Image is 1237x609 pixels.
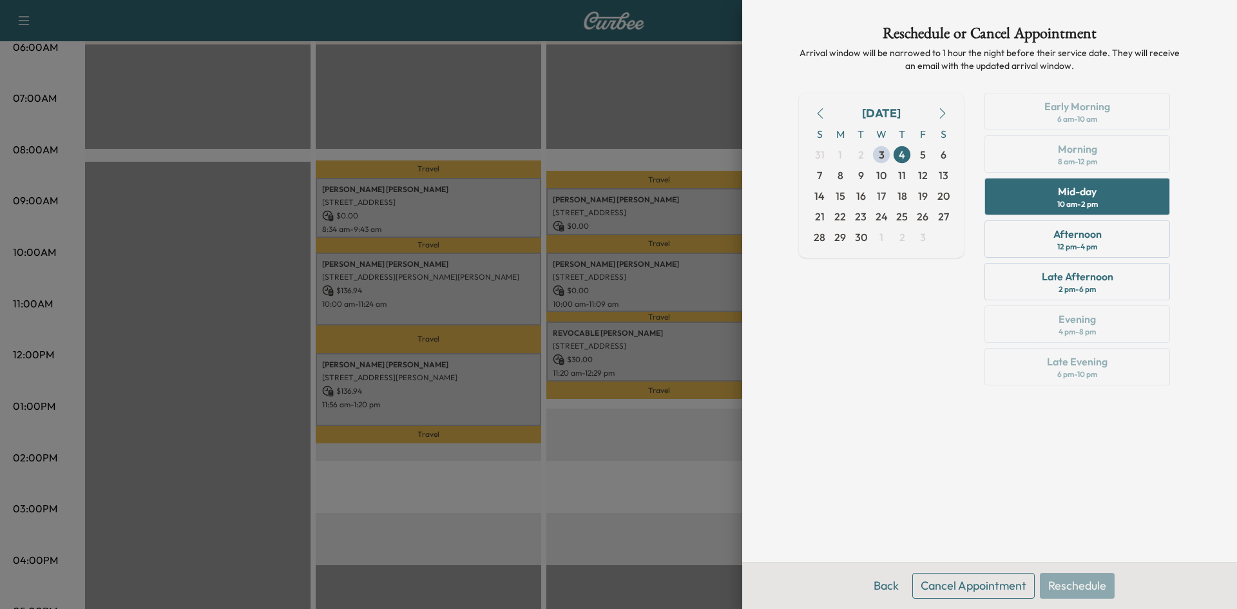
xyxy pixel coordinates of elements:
span: 16 [856,188,866,204]
span: 17 [877,188,886,204]
span: 3 [920,229,926,245]
span: 4 [899,147,905,162]
span: 9 [858,168,864,183]
span: M [830,124,850,144]
button: Back [865,573,907,599]
span: 21 [815,209,825,224]
span: 1 [838,147,842,162]
p: Arrival window will be narrowed to 1 hour the night before their service date. They will receive ... [799,46,1180,72]
span: 26 [917,209,928,224]
span: 22 [834,209,846,224]
div: Afternoon [1053,226,1102,242]
span: S [933,124,954,144]
span: 28 [814,229,825,245]
span: F [912,124,933,144]
span: W [871,124,892,144]
span: 1 [879,229,883,245]
span: 8 [838,168,843,183]
span: 23 [855,209,867,224]
span: 2 [858,147,864,162]
span: T [892,124,912,144]
span: S [809,124,830,144]
span: 13 [939,168,948,183]
button: Cancel Appointment [912,573,1035,599]
div: 10 am - 2 pm [1057,199,1098,209]
span: 11 [898,168,906,183]
span: 20 [937,188,950,204]
span: 29 [834,229,846,245]
span: 15 [836,188,845,204]
span: 6 [941,147,946,162]
span: 30 [855,229,867,245]
div: 2 pm - 6 pm [1059,284,1096,295]
span: T [850,124,871,144]
span: 31 [815,147,825,162]
span: 12 [918,168,928,183]
span: 10 [876,168,887,183]
span: 5 [920,147,926,162]
span: 3 [879,147,885,162]
span: 18 [897,188,907,204]
span: 25 [896,209,908,224]
div: [DATE] [862,104,901,122]
div: Mid-day [1058,184,1097,199]
span: 27 [938,209,949,224]
span: 7 [817,168,822,183]
span: 14 [814,188,825,204]
span: 24 [876,209,888,224]
div: Late Afternoon [1042,269,1113,284]
h1: Reschedule or Cancel Appointment [799,26,1180,46]
span: 2 [899,229,905,245]
span: 19 [918,188,928,204]
div: 12 pm - 4 pm [1057,242,1097,252]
